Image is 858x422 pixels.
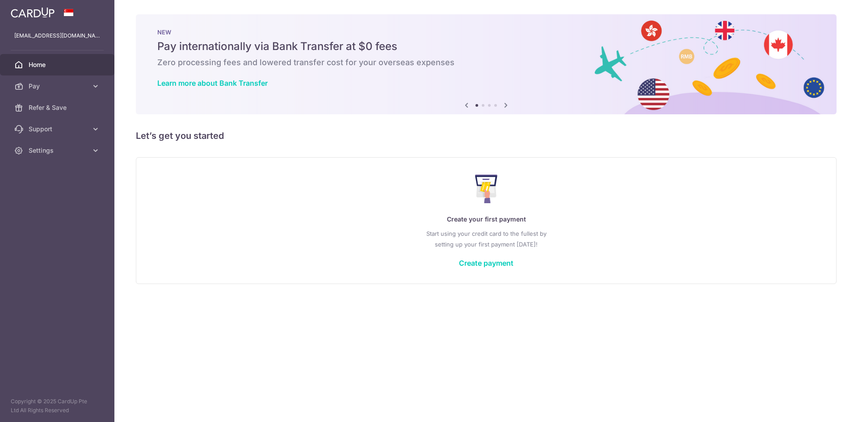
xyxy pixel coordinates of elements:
img: Bank transfer banner [136,14,837,114]
p: [EMAIL_ADDRESS][DOMAIN_NAME] [14,31,100,40]
p: Start using your credit card to the fullest by setting up your first payment [DATE]! [154,228,818,250]
img: CardUp [11,7,55,18]
span: Support [29,125,88,134]
h5: Pay internationally via Bank Transfer at $0 fees [157,39,815,54]
iframe: Opens a widget where you can find more information [801,395,849,418]
a: Learn more about Bank Transfer [157,79,268,88]
span: Refer & Save [29,103,88,112]
span: Pay [29,82,88,91]
span: Settings [29,146,88,155]
p: Create your first payment [154,214,818,225]
p: NEW [157,29,815,36]
h6: Zero processing fees and lowered transfer cost for your overseas expenses [157,57,815,68]
img: Make Payment [475,175,498,203]
a: Create payment [459,259,513,267]
h5: Let’s get you started [136,129,837,143]
span: Home [29,60,88,69]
